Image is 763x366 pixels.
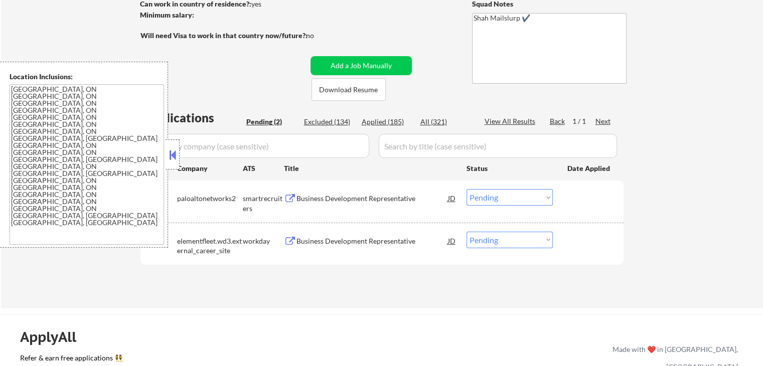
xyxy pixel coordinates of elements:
[296,194,448,204] div: Business Development Representative
[296,236,448,246] div: Business Development Representative
[485,116,538,126] div: View All Results
[550,116,566,126] div: Back
[143,112,243,124] div: Applications
[304,117,354,127] div: Excluded (134)
[284,163,457,173] div: Title
[243,194,284,213] div: smartrecruiters
[420,117,471,127] div: All (321)
[567,163,612,173] div: Date Applied
[311,56,412,75] button: Add a Job Manually
[20,354,403,365] a: Refer & earn free applications 👯‍♀️
[306,31,335,41] div: no
[246,117,296,127] div: Pending (2)
[177,163,243,173] div: Company
[379,134,617,158] input: Search by title (case sensitive)
[20,328,88,345] div: ApplyAll
[140,31,308,40] strong: Will need Visa to work in that country now/future?:
[312,78,386,101] button: Download Resume
[467,159,553,177] div: Status
[143,134,369,158] input: Search by company (case sensitive)
[572,116,595,126] div: 1 / 1
[243,163,284,173] div: ATS
[140,11,194,19] strong: Minimum salary:
[243,236,284,246] div: workday
[177,236,243,256] div: elementfleet.wd3.external_career_site
[447,232,457,250] div: JD
[362,117,412,127] div: Applied (185)
[595,116,612,126] div: Next
[447,189,457,207] div: JD
[10,72,164,82] div: Location Inclusions:
[177,194,243,204] div: paloaltonetworks2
